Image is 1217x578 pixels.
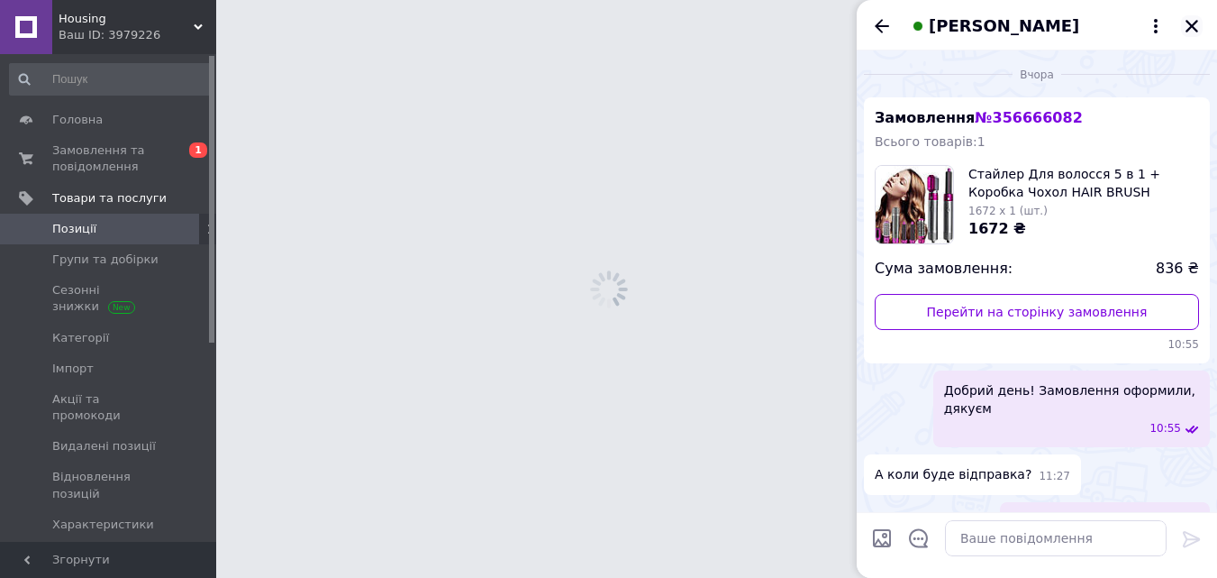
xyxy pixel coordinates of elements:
span: Акції та промокоди [52,391,167,424]
span: Вчора [1013,68,1061,83]
span: 1 [189,142,207,158]
span: Групи та добірки [52,252,159,268]
span: Всього товарів: 1 [875,134,985,149]
div: 11.08.2025 [864,65,1210,83]
button: Відкрити шаблони відповідей [907,527,931,550]
span: Позиції [52,221,96,237]
span: 10:55 11.08.2025 [875,337,1199,353]
div: Ваш ID: 3979226 [59,27,216,43]
span: Добрий день! Замовлення оформили, дякуєм [944,381,1199,417]
span: Головна [52,112,103,128]
span: Замовлення [875,109,1083,126]
span: Товари та послуги [52,190,167,206]
span: 1672 ₴ [968,220,1026,237]
span: Замовлення та повідомлення [52,142,167,175]
span: Housing [59,11,194,27]
span: 1672 x 1 (шт.) [968,205,1048,217]
span: Відновлення позицій [52,469,167,501]
span: Сума замовлення: [875,259,1013,280]
span: А коли буде відправка? [875,465,1031,484]
span: Імпорт [52,361,94,377]
span: Сезонні знижки [52,282,167,315]
span: 10:55 11.08.2025 [1149,421,1181,436]
span: 11:27 11.08.2025 [1039,469,1070,484]
button: [PERSON_NAME] [907,14,1167,38]
span: 836 ₴ [1156,259,1199,280]
span: № 356666082 [975,109,1082,126]
input: Пошук [9,63,213,96]
span: [PERSON_NAME] [929,14,1079,38]
a: Перейти на сторінку замовлення [875,294,1199,330]
span: Стайлер Для волосся 5 в 1 + Коробка Чохол HAIR BRUSH ДАЙСОН фен-стайлер, професійний фен для укла... [968,165,1199,201]
span: Характеристики [52,517,154,533]
span: Категорії [52,330,109,346]
img: 6062520792_w100_h100_stajler-dlya-volos.jpg [876,166,953,243]
span: Видалені позиції [52,438,156,454]
button: Назад [871,15,893,37]
button: Закрити [1181,15,1203,37]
